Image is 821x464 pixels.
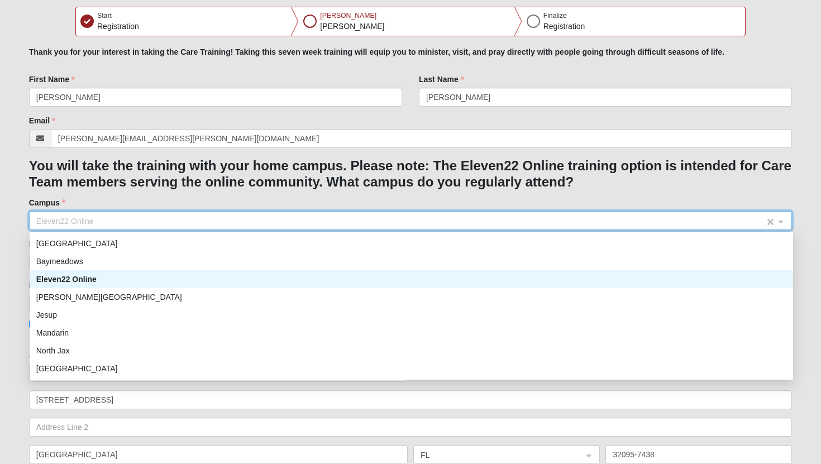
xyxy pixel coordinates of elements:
[419,74,464,85] label: Last Name
[29,390,793,409] input: Address Line 1
[36,255,786,267] div: Baymeadows
[605,445,792,464] input: Zip
[29,445,408,464] input: City
[543,12,567,20] span: Finalize
[30,324,793,342] div: Mandarin
[320,21,384,32] p: [PERSON_NAME]
[29,47,793,57] h5: Thank you for your interest in taking the Care Training! Taking this seven week training will equ...
[29,115,55,126] label: Email
[36,327,786,339] div: Mandarin
[36,237,786,250] div: [GEOGRAPHIC_DATA]
[36,309,786,321] div: Jesup
[30,306,793,324] div: Jesup
[29,74,75,85] label: First Name
[421,449,572,461] span: FL
[36,273,786,285] div: Eleven22 Online
[30,342,793,360] div: North Jax
[36,345,786,357] div: North Jax
[29,321,36,328] input: Give your consent to receive SMS messages by simply checking the box.
[30,288,793,306] div: Fleming Island
[36,215,765,227] span: Eleven22 Online
[36,362,786,375] div: [GEOGRAPHIC_DATA]
[29,280,85,291] label: Mobile Phone
[97,12,112,20] span: Start
[29,158,793,190] h3: You will take the training with your home campus. Please note: The Eleven22 Online training optio...
[36,291,786,303] div: [PERSON_NAME][GEOGRAPHIC_DATA]
[30,360,793,377] div: Orange Park
[30,270,793,288] div: Eleven22 Online
[97,21,139,32] p: Registration
[29,197,65,208] label: Campus
[29,418,793,437] input: Address Line 2
[30,252,793,270] div: Baymeadows
[29,238,250,250] label: Please select the campus where you will take the training.
[30,235,793,252] div: Arlington
[29,349,60,360] label: Address
[543,21,585,32] p: Registration
[320,12,376,20] span: [PERSON_NAME]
